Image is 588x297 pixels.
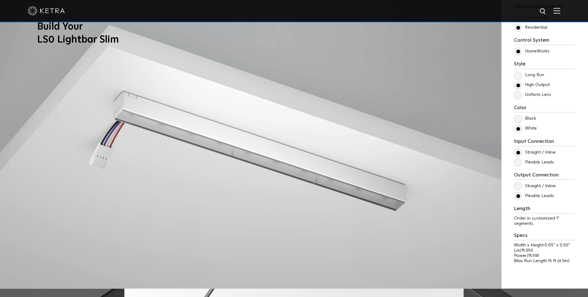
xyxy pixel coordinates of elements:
label: Residential [514,25,547,30]
img: ketra-logo-2019-white [28,6,65,15]
h3: Length [514,206,575,213]
p: Lm/ft: [514,248,575,253]
p: Max Run Length: [514,258,575,264]
h3: Control System [514,37,575,45]
span: 0.65" x 0.65" [544,243,570,247]
label: Straight / Inline [514,184,556,189]
label: High Output [514,82,550,88]
span: 350 [526,248,533,253]
h3: Style [514,61,575,69]
label: Uniform Lens [514,92,551,97]
label: HomeWorks [514,49,550,54]
img: search icon [539,8,547,15]
span: Order in customized 1" segments. [514,216,559,226]
img: Hamburger%20Nav.svg [553,8,560,14]
label: Flexible Leads [514,193,554,199]
p: Width x Height: [514,243,575,248]
span: 15 ft (4.5m) [548,259,569,263]
label: Straight / Inline [514,150,556,155]
p: Power/ft: [514,253,575,258]
h3: Output Connection [514,172,575,180]
label: Long Run [514,72,544,78]
label: Black [514,116,536,121]
h3: Specs [514,233,575,240]
h3: Color [514,105,575,113]
span: 5W [532,254,539,258]
label: White [514,126,537,131]
label: Flexible Leads [514,160,554,165]
h3: Input Connection [514,138,575,146]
